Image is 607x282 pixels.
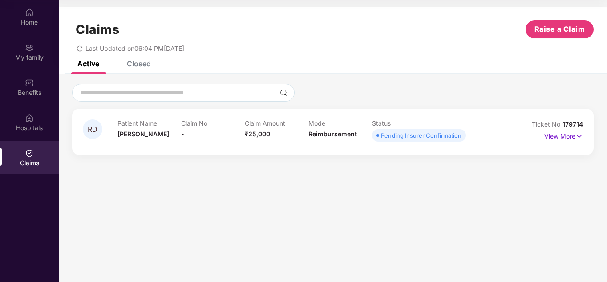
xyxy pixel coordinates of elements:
[117,130,169,138] span: [PERSON_NAME]
[526,20,594,38] button: Raise a Claim
[381,131,461,140] div: Pending Insurer Confirmation
[308,130,357,138] span: Reimbursement
[280,89,287,96] img: svg+xml;base64,PHN2ZyBpZD0iU2VhcmNoLTMyeDMyIiB4bWxucz0iaHR0cDovL3d3dy53My5vcmcvMjAwMC9zdmciIHdpZH...
[245,119,308,127] p: Claim Amount
[77,59,99,68] div: Active
[88,126,97,133] span: RD
[25,8,34,17] img: svg+xml;base64,PHN2ZyBpZD0iSG9tZSIgeG1sbnM9Imh0dHA6Ly93d3cudzMub3JnLzIwMDAvc3ZnIiB3aWR0aD0iMjAiIG...
[245,130,270,138] span: ₹25,000
[25,43,34,52] img: svg+xml;base64,PHN2ZyB3aWR0aD0iMjAiIGhlaWdodD0iMjAiIHZpZXdCb3g9IjAgMCAyMCAyMCIgZmlsbD0ibm9uZSIgeG...
[127,59,151,68] div: Closed
[534,24,585,35] span: Raise a Claim
[181,119,245,127] p: Claim No
[562,120,583,128] span: 179714
[85,45,184,52] span: Last Updated on 06:04 PM[DATE]
[77,45,83,52] span: redo
[25,149,34,158] img: svg+xml;base64,PHN2ZyBpZD0iQ2xhaW0iIHhtbG5zPSJodHRwOi8vd3d3LnczLm9yZy8yMDAwL3N2ZyIgd2lkdGg9IjIwIi...
[575,131,583,141] img: svg+xml;base64,PHN2ZyB4bWxucz0iaHR0cDovL3d3dy53My5vcmcvMjAwMC9zdmciIHdpZHRoPSIxNyIgaGVpZ2h0PSIxNy...
[117,119,181,127] p: Patient Name
[372,119,436,127] p: Status
[181,130,184,138] span: -
[308,119,372,127] p: Mode
[544,129,583,141] p: View More
[532,120,562,128] span: Ticket No
[76,22,119,37] h1: Claims
[25,114,34,123] img: svg+xml;base64,PHN2ZyBpZD0iSG9zcGl0YWxzIiB4bWxucz0iaHR0cDovL3d3dy53My5vcmcvMjAwMC9zdmciIHdpZHRoPS...
[25,78,34,87] img: svg+xml;base64,PHN2ZyBpZD0iQmVuZWZpdHMiIHhtbG5zPSJodHRwOi8vd3d3LnczLm9yZy8yMDAwL3N2ZyIgd2lkdGg9Ij...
